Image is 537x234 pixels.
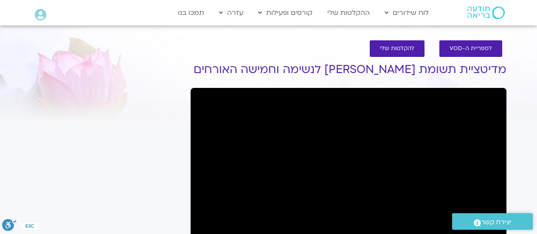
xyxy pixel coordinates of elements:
[467,6,505,19] img: תודעה בריאה
[450,45,492,52] span: לספריית ה-VOD
[323,5,374,21] a: ההקלטות שלי
[174,5,208,21] a: תמכו בנו
[191,63,506,76] h1: מדיטציית תשומת [PERSON_NAME] לנשימה וחמישה האורחים
[481,217,512,228] span: יצירת קשר
[452,213,533,230] a: יצירת קשר
[439,40,502,57] a: לספריית ה-VOD
[254,5,317,21] a: קורסים ופעילות
[215,5,247,21] a: עזרה
[370,40,425,57] a: להקלטות שלי
[380,5,433,21] a: לוח שידורים
[380,45,414,52] span: להקלטות שלי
